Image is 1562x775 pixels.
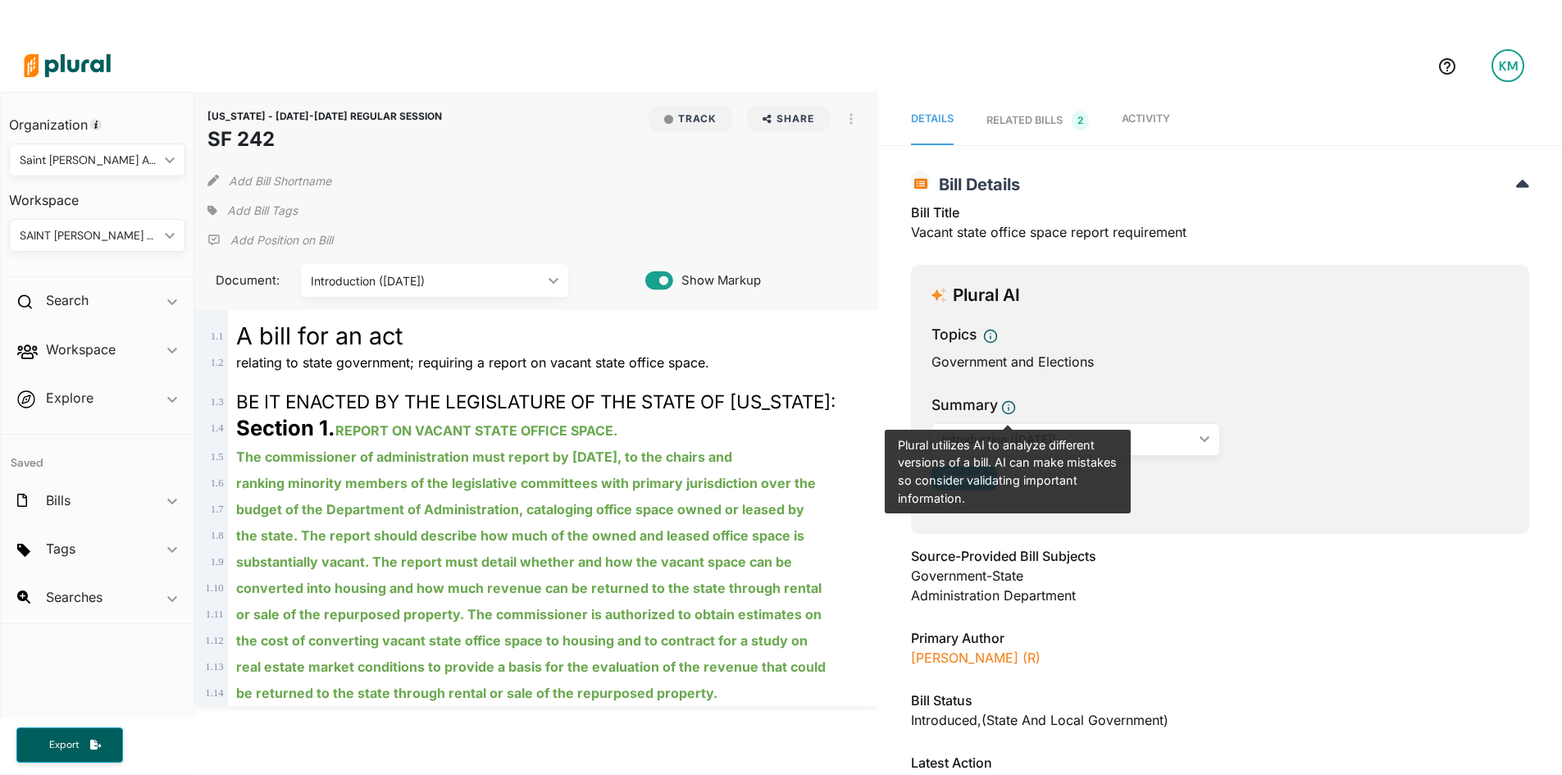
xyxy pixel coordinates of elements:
[211,530,224,541] span: 1 . 8
[911,586,1529,605] div: Administration Department
[211,357,224,368] span: 1 . 2
[236,390,836,413] span: BE IT ENACTED BY THE LEGISLATURE OF THE STATE OF [US_STATE]:
[236,354,709,371] span: relating to state government; requiring a report on vacant state office space.
[10,37,125,94] img: Logo for Plural
[230,232,333,248] p: Add Position on Bill
[931,175,1020,194] span: Bill Details
[885,430,1131,513] div: Plural utilizes AI to analyze different versions of a bill. AI can make mistakes so consider vali...
[46,588,102,606] h2: Searches
[236,415,335,440] strong: Section 1.
[9,101,185,137] h3: Organization
[911,96,954,145] a: Details
[236,580,822,596] ins: converted into housing and how much revenue can be returned to the state through rental
[1491,49,1524,82] div: KM
[911,691,1529,710] h3: Bill Status
[335,422,617,439] ins: REPORT ON VACANT STATE OFFICE SPACE.
[205,582,223,594] span: 1 . 10
[20,152,158,169] div: Saint [PERSON_NAME] Area Chamber of Commerce
[46,291,89,309] h2: Search
[911,546,1529,566] h3: Source-Provided Bill Subjects
[911,203,1529,222] h3: Bill Title
[986,111,1089,130] div: RELATED BILLS
[211,504,224,515] span: 1 . 7
[911,753,1529,773] h3: Latest Action
[236,449,732,465] ins: The commissioner of administration must report by [DATE], to the chairs and
[207,228,333,253] div: Add Position Statement
[740,105,837,133] button: Share
[911,112,954,125] span: Details
[648,105,733,133] button: Track
[911,650,1041,666] a: [PERSON_NAME] (R)
[207,125,442,154] h1: SF 242
[311,272,543,289] div: Introduction ([DATE])
[236,475,816,491] ins: ranking minority members of the legislative committees with primary jurisdiction over the
[205,661,223,672] span: 1 . 13
[931,352,1509,372] div: Government and Elections
[207,110,442,122] span: [US_STATE] - [DATE]-[DATE] REGULAR SESSION
[986,712,1164,728] span: State and Local Government
[46,540,75,558] h2: Tags
[46,340,116,358] h2: Workspace
[205,635,223,646] span: 1 . 12
[911,203,1529,252] div: Vacant state office space report requirement
[211,556,224,568] span: 1 . 9
[236,554,792,570] ins: substantially vacant. The report must detail whether and how the vacant space can be
[746,105,831,133] button: Share
[1122,112,1170,125] span: Activity
[931,394,998,416] h3: Summary
[236,321,403,350] span: A bill for an act
[16,727,123,763] button: Export
[211,331,224,342] span: 1 . 1
[229,167,331,194] button: Add Bill Shortname
[236,632,808,649] ins: the cost of converting vacant state office space to housing and to contract for a study on
[46,491,71,509] h2: Bills
[1,435,194,475] h4: Saved
[1122,96,1170,145] a: Activity
[986,96,1089,145] a: RELATED BILLS 2
[1506,719,1546,759] iframe: Intercom live chat
[931,324,977,345] h3: Topics
[9,176,185,212] h3: Workspace
[205,687,223,699] span: 1 . 14
[206,609,224,620] span: 1 . 11
[20,227,158,244] div: SAINT [PERSON_NAME] AREA CHAMBER OF COMMERCE
[236,606,822,622] ins: or sale of the repurposed property. The commissioner is authorized to obtain estimates on
[89,117,103,132] div: Tooltip anchor
[227,203,298,219] span: Add Bill Tags
[673,271,761,289] span: Show Markup
[211,477,224,489] span: 1 . 6
[207,271,280,289] span: Document:
[911,710,1529,730] div: Introduced , ( )
[236,501,804,517] ins: budget of the Department of Administration, cataloging office space owned or leased by
[953,285,1020,306] h3: Plural AI
[236,527,804,544] ins: the state. The report should describe how much of the owned and leased office space is
[911,628,1529,648] h3: Primary Author
[236,685,717,701] ins: be returned to the state through rental or sale of the repurposed property.
[1072,111,1089,130] span: 2
[236,659,826,675] ins: real estate market conditions to provide a basis for the evaluation of the revenue that could
[211,396,224,408] span: 1 . 3
[911,566,1529,586] div: Government-State
[211,451,224,463] span: 1 . 5
[46,389,93,407] h2: Explore
[211,422,224,434] span: 1 . 4
[1478,43,1537,89] a: KM
[207,198,298,223] div: Add tags
[38,738,90,752] span: Export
